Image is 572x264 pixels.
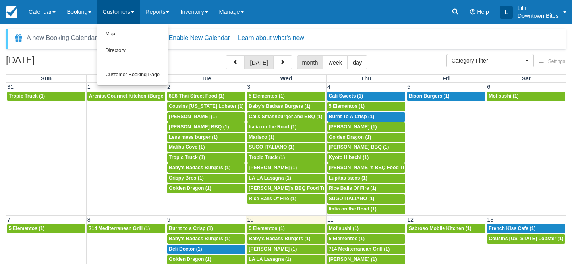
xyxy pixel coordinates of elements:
a: Cousins [US_STATE] Lobster (1) [167,102,245,111]
span: 7 [6,216,11,223]
span: Cousins [US_STATE] Lobster (1) [489,236,564,241]
span: Rice Balls Of Fire (1) [249,196,296,201]
a: Lupitas tacos (1) [327,174,405,183]
span: Baby's Badass Burgers (1) [169,165,230,170]
a: Tropic Truck (1) [167,153,245,163]
a: Golden Dragon (1) [327,133,405,142]
span: Fri [443,75,450,82]
a: 5 Elementos (1) [327,234,405,244]
a: Marisco (1) [247,133,325,142]
span: Tue [201,75,211,82]
a: Golden Dragon (1) [167,184,245,193]
a: Arenita Gourmet Kitchen (Burger) (1) [87,92,165,101]
span: Marisco (1) [249,134,274,140]
span: Italia on the Road (1) [329,206,377,212]
span: Help [477,9,489,15]
button: Category Filter [446,54,534,67]
button: month [297,55,324,69]
a: 8E8 Thai Street Food (1) [167,92,245,101]
span: Bison Burgers (1) [409,93,450,99]
span: Cal’s Smashburger and BBQ (1) [249,114,322,119]
span: 5 Elementos (1) [329,236,365,241]
a: Tropic Truck (1) [247,153,325,163]
a: 714 Mediterranean Grill (1) [87,224,165,233]
button: Enable New Calendar [169,34,230,42]
a: Cal’s Smashburger and BBQ (1) [247,112,325,122]
a: Sabroso Mobile Kitchen (1) [407,224,485,233]
a: 5 Elementos (1) [247,224,325,233]
span: 31 [6,84,14,90]
a: Learn about what's new [238,34,304,41]
div: L [500,6,513,19]
a: Mof sushi (1) [327,224,405,233]
span: 6 [486,84,491,90]
span: 11 [327,216,334,223]
span: Rice Balls Of Fire (1) [329,186,377,191]
a: [PERSON_NAME] (1) [327,122,405,132]
img: checkfront-main-nav-mini-logo.png [6,6,17,18]
span: Mof sushi (1) [329,226,359,231]
span: Golden Dragon (1) [169,186,211,191]
a: LA LA Lasagna (1) [247,174,325,183]
span: 714 Mediterranean Grill (1) [329,246,390,252]
span: 5 Elementos (1) [249,226,284,231]
h2: [DATE] [6,55,106,70]
a: Tropic Truck (1) [7,92,85,101]
span: [PERSON_NAME] (1) [249,246,297,252]
a: Deli Doctor (1) [167,245,245,254]
span: [PERSON_NAME]'s BBQ Food Truck (1) [249,186,340,191]
a: [PERSON_NAME] (1) [167,112,245,122]
a: Italia on the Road (1) [327,205,405,214]
span: 3 [246,84,251,90]
span: Less mess burger (1) [169,134,218,140]
a: Map [97,26,168,42]
a: [PERSON_NAME] (1) [247,245,325,254]
a: Mof sushi (1) [487,92,565,101]
span: [PERSON_NAME]'s BBQ Food Truck (1) [329,165,421,170]
a: Baby's Badass Burgers (1) [167,163,245,173]
a: Baby's Badass Burgers (1) [167,234,245,244]
a: 5 Elementos (1) [327,102,405,111]
a: Less mess burger (1) [167,133,245,142]
span: [PERSON_NAME] BBQ (1) [329,144,389,150]
span: 5 Elementos (1) [329,103,365,109]
span: [PERSON_NAME] (1) [249,165,297,170]
span: Burnt to a Crisp (1) [169,226,213,231]
span: 13 [486,216,494,223]
a: Baby's Badass Burgers (1) [247,102,325,111]
span: 8E8 Thai Street Food (1) [169,93,224,99]
a: Cali Sweets (1) [327,92,405,101]
a: [PERSON_NAME] BBQ (1) [327,143,405,152]
a: Kyoto Hibachi (1) [327,153,405,163]
span: 10 [246,216,254,223]
a: [PERSON_NAME] (1) [247,163,325,173]
a: Rice Balls Of Fire (1) [327,184,405,193]
a: SUGO ITALIANO (1) [327,194,405,204]
span: Wed [280,75,292,82]
span: Cousins [US_STATE] Lobster (1) [169,103,244,109]
span: 4 [327,84,331,90]
button: [DATE] [244,55,273,69]
span: 1 [87,84,91,90]
button: Settings [534,56,570,67]
span: Tropic Truck (1) [169,155,205,160]
span: Sat [522,75,530,82]
span: Arenita Gourmet Kitchen (Burger) (1) [89,93,174,99]
span: [PERSON_NAME] (1) [329,256,377,262]
a: 5 Elementos (1) [247,92,325,101]
a: Crispy Bros (1) [167,174,245,183]
span: [PERSON_NAME] BBQ (1) [169,124,229,130]
span: Burnt To A Crisp (1) [329,114,374,119]
span: 9 [166,216,171,223]
span: French Kiss Cafe (1) [489,226,535,231]
span: Baby's Badass Burgers (1) [169,236,230,241]
span: 2 [166,84,171,90]
span: Sun [41,75,52,82]
a: [PERSON_NAME]'s BBQ Food Truck (1) [327,163,405,173]
span: 5 Elementos (1) [249,93,284,99]
a: Bison Burgers (1) [407,92,485,101]
a: Rice Balls Of Fire (1) [247,194,325,204]
span: Category Filter [452,57,524,65]
a: Directory [97,42,168,59]
span: Lupitas tacos (1) [329,175,367,181]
